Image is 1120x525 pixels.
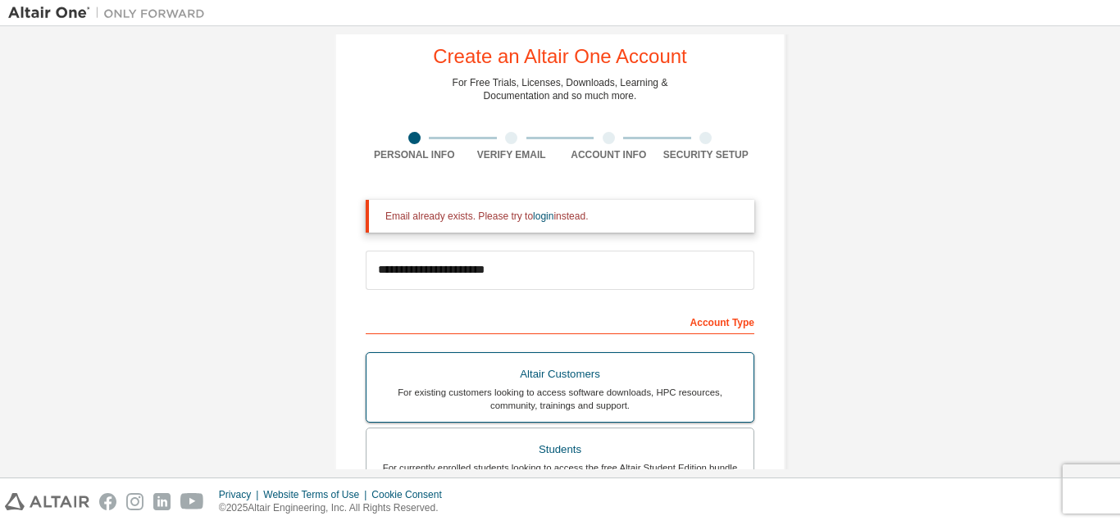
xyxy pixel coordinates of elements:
[371,488,451,501] div: Cookie Consent
[433,47,687,66] div: Create an Altair One Account
[463,148,561,161] div: Verify Email
[376,386,744,412] div: For existing customers looking to access software downloads, HPC resources, community, trainings ...
[385,210,741,223] div: Email already exists. Please try to instead.
[5,493,89,510] img: altair_logo.svg
[453,76,668,102] div: For Free Trials, Licenses, Downloads, Learning & Documentation and so much more.
[658,148,755,161] div: Security Setup
[376,438,744,461] div: Students
[219,488,263,501] div: Privacy
[376,363,744,386] div: Altair Customers
[153,493,171,510] img: linkedin.svg
[99,493,116,510] img: facebook.svg
[376,461,744,487] div: For currently enrolled students looking to access the free Altair Student Edition bundle and all ...
[366,148,463,161] div: Personal Info
[180,493,204,510] img: youtube.svg
[219,501,452,515] p: © 2025 Altair Engineering, Inc. All Rights Reserved.
[533,210,553,222] a: login
[126,493,143,510] img: instagram.svg
[8,5,213,21] img: Altair One
[560,148,658,161] div: Account Info
[366,308,754,334] div: Account Type
[263,488,371,501] div: Website Terms of Use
